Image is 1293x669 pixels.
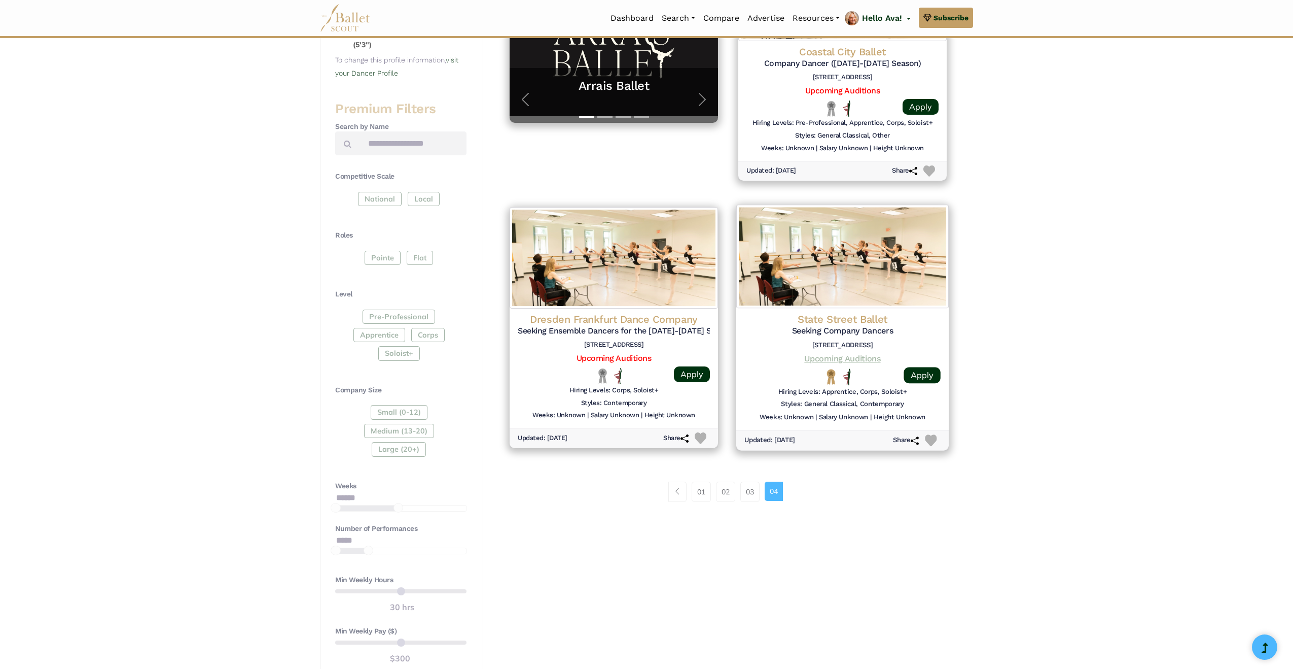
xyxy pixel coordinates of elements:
output: 30 hrs [390,601,414,614]
h6: Share [663,434,689,443]
h4: Company Size [335,385,466,395]
h6: Styles: General Classical, Other [795,131,890,140]
h6: Height Unknown [874,413,925,422]
nav: Page navigation example [668,482,788,502]
a: 04 [765,482,783,501]
h3: Premium Filters [335,101,466,118]
a: Dashboard [606,8,658,29]
h6: Share [892,166,917,175]
h6: Hiring Levels: Corps, Soloist+ [569,386,659,395]
h6: | [815,413,817,422]
img: All [843,101,850,117]
a: 02 [716,482,735,502]
img: Logo [736,205,949,308]
h4: State Street Ballet [744,313,941,326]
a: Subscribe [919,8,973,28]
h6: | [870,144,871,153]
h6: | [816,144,817,153]
img: All [843,369,850,385]
img: All [614,368,622,384]
h5: Seeking Company Dancers [744,326,941,337]
span: Subscribe [933,12,968,23]
h6: Updated: [DATE] [746,166,796,175]
h4: Competitive Scale [335,172,466,182]
img: Heart [923,165,935,177]
h6: Styles: Contemporary [581,399,646,408]
a: Arrais Ballet [520,78,708,94]
small: To change this profile information, [335,56,458,77]
h6: | [587,411,589,420]
h6: Styles: General Classical, Contemporary [781,400,904,409]
img: gem.svg [923,12,931,23]
a: Resources [788,8,844,29]
img: Heart [925,434,937,446]
a: Apply [904,367,940,383]
h6: Updated: [DATE] [744,436,795,445]
img: profile picture [845,11,859,29]
h4: Number of Performances [335,524,466,534]
a: Compare [699,8,743,29]
h6: Updated: [DATE] [518,434,567,443]
h6: Hiring Levels: Apprentice, Corps, Soloist+ [778,387,907,396]
a: visit your Dancer Profile [335,56,458,77]
h6: [STREET_ADDRESS] [744,341,941,349]
h6: [STREET_ADDRESS] [518,341,710,349]
p: Hello Ava! [862,12,902,25]
h4: Search by Name [335,122,466,132]
a: Search [658,8,699,29]
a: Upcoming Auditions [805,86,880,95]
h6: Weeks: Unknown [761,144,814,153]
a: Advertise [743,8,788,29]
a: Upcoming Auditions [577,353,651,363]
h6: Salary Unknown [591,411,639,420]
h4: Roles [335,230,466,241]
img: Local [825,101,838,116]
h4: Min Weekly Pay ($) [335,626,466,637]
h4: Level [335,289,466,299]
h4: Min Weekly Hours [335,575,466,585]
img: Logo [510,207,718,309]
a: profile picture Hello Ava! [844,10,911,26]
h6: | [870,413,872,422]
img: Heart [695,432,706,444]
small: (5'3") [353,40,372,49]
h6: | [641,411,642,420]
button: Slide 1 [579,111,594,123]
a: 03 [740,482,760,502]
button: Slide 2 [597,111,613,123]
a: Apply [674,366,710,382]
button: Slide 3 [616,111,631,123]
h6: Share [893,436,919,445]
h4: Coastal City Ballet [746,45,939,58]
a: Apply [903,99,939,115]
img: Local [596,368,609,384]
h6: Height Unknown [644,411,695,420]
h6: Weeks: Unknown [532,411,585,420]
a: Upcoming Auditions [804,354,880,363]
a: 01 [692,482,711,502]
h6: Salary Unknown [819,413,868,422]
h6: Weeks: Unknown [760,413,813,422]
button: Slide 4 [634,111,649,123]
h5: Company Dancer ([DATE]-[DATE] Season) [746,58,939,69]
h4: Weeks [335,481,466,491]
input: Search by names... [360,131,466,155]
h6: Height Unknown [873,144,924,153]
h6: [STREET_ADDRESS] [746,73,939,82]
h6: Hiring Levels: Pre-Professional, Apprentice, Corps, Soloist+ [752,119,932,127]
h5: Seeking Ensemble Dancers for the [DATE]-[DATE] Season [518,326,710,337]
h6: Salary Unknown [819,144,868,153]
output: $300 [390,652,410,665]
img: National [824,369,838,385]
h4: Dresden Frankfurt Dance Company [518,313,710,326]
